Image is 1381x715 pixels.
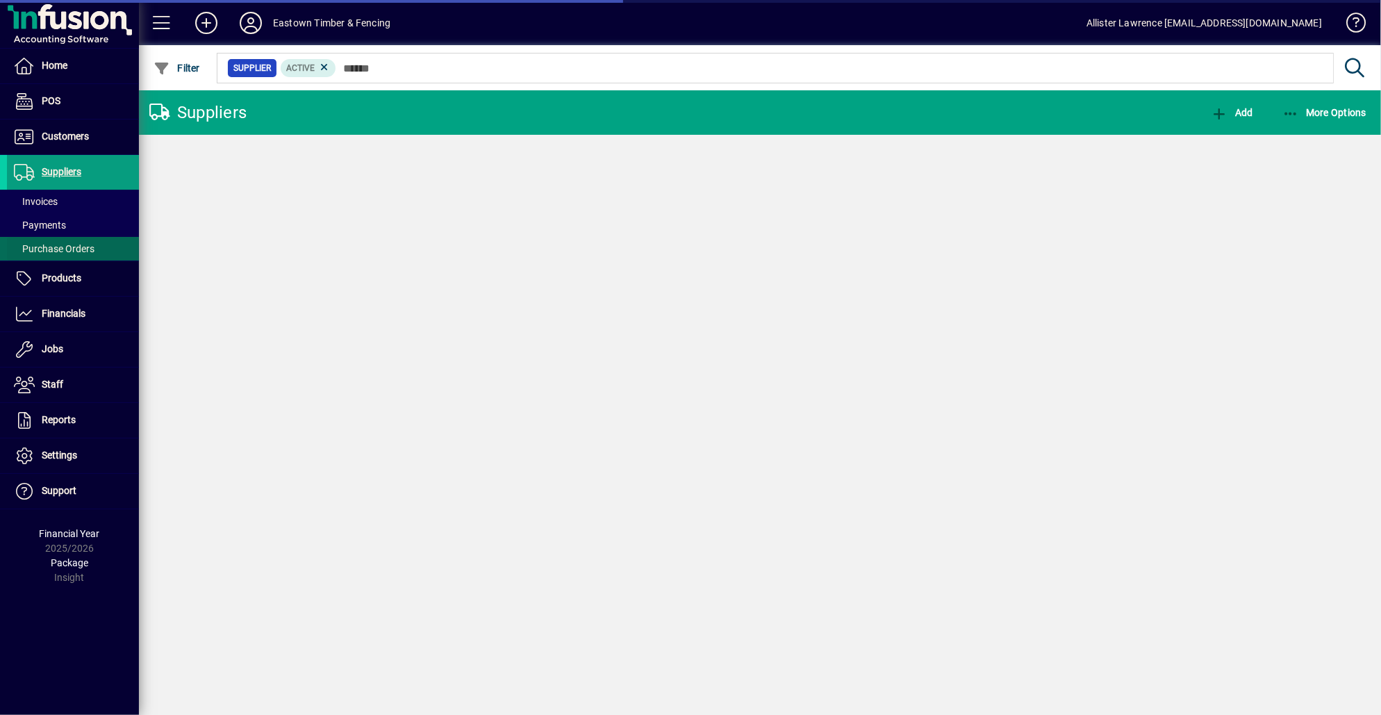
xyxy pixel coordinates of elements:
a: Invoices [7,190,139,213]
span: Package [51,557,88,568]
span: Filter [154,63,200,74]
a: Jobs [7,332,139,367]
button: Filter [150,56,204,81]
div: Eastown Timber & Fencing [273,12,390,34]
a: Financials [7,297,139,331]
span: Financials [42,308,85,319]
button: Add [184,10,229,35]
span: Staff [42,379,63,390]
button: Profile [229,10,273,35]
a: Knowledge Base [1336,3,1364,48]
span: Purchase Orders [14,243,94,254]
a: Staff [7,368,139,402]
span: Support [42,485,76,496]
a: Home [7,49,139,83]
span: Invoices [14,196,58,207]
span: Settings [42,450,77,461]
span: Customers [42,131,89,142]
span: Reports [42,414,76,425]
span: Payments [14,220,66,231]
div: Allister Lawrence [EMAIL_ADDRESS][DOMAIN_NAME] [1086,12,1322,34]
a: Payments [7,213,139,237]
a: Customers [7,120,139,154]
mat-chip: Activation Status: Active [281,59,336,77]
span: Add [1211,107,1252,118]
span: Financial Year [40,528,100,539]
span: Jobs [42,343,63,354]
a: Products [7,261,139,296]
a: Reports [7,403,139,438]
span: Active [286,63,315,73]
span: Suppliers [42,166,81,177]
span: Home [42,60,67,71]
span: Products [42,272,81,283]
div: Suppliers [149,101,247,124]
button: More Options [1279,100,1371,125]
span: POS [42,95,60,106]
span: More Options [1282,107,1367,118]
a: Settings [7,438,139,473]
span: Supplier [233,61,271,75]
button: Add [1207,100,1256,125]
a: Support [7,474,139,509]
a: Purchase Orders [7,237,139,261]
a: POS [7,84,139,119]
